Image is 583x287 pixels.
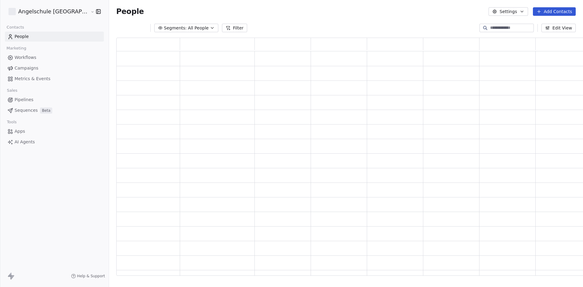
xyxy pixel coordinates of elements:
a: Campaigns [5,63,104,73]
span: Segments: [164,25,187,31]
a: Apps [5,126,104,136]
span: Help & Support [77,274,105,278]
span: Apps [15,128,25,135]
a: Pipelines [5,95,104,105]
span: Metrics & Events [15,76,50,82]
button: Angelschule [GEOGRAPHIC_DATA] [7,6,86,17]
a: Help & Support [71,274,105,278]
button: Add Contacts [533,7,576,16]
a: AI Agents [5,137,104,147]
span: Angelschule [GEOGRAPHIC_DATA] [18,8,89,15]
a: SequencesBeta [5,105,104,115]
button: Filter [222,24,247,32]
span: AI Agents [15,139,35,145]
span: Sequences [15,107,38,114]
span: Marketing [4,44,29,53]
span: Beta [40,108,52,114]
a: Workflows [5,53,104,63]
span: Tools [4,118,19,127]
span: Workflows [15,54,36,61]
button: Edit View [541,24,576,32]
a: Metrics & Events [5,74,104,84]
a: People [5,32,104,42]
button: Settings [489,7,528,16]
span: Campaigns [15,65,38,71]
span: People [15,33,29,40]
span: Sales [4,86,20,95]
span: Pipelines [15,97,33,103]
span: People [116,7,144,16]
span: All People [188,25,209,31]
span: Contacts [4,23,27,32]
